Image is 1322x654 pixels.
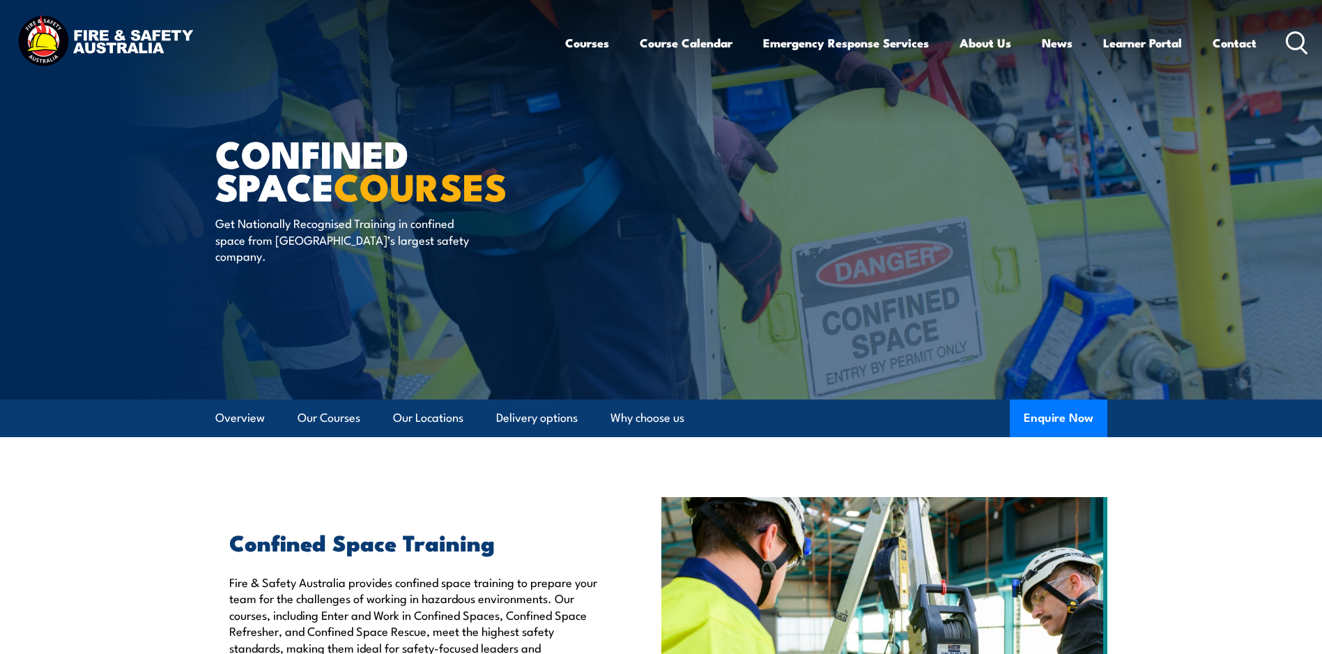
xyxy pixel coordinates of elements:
h2: Confined Space Training [229,532,597,552]
a: Our Locations [393,400,463,436]
p: Get Nationally Recognised Training in confined space from [GEOGRAPHIC_DATA]’s largest safety comp... [215,215,470,264]
a: Delivery options [496,400,578,436]
a: About Us [960,24,1011,61]
a: Overview [215,400,265,436]
h1: Confined Space [215,137,560,201]
a: News [1042,24,1073,61]
button: Enquire Now [1010,400,1107,437]
a: Course Calendar [640,24,732,61]
a: Emergency Response Services [763,24,929,61]
strong: COURSES [334,156,507,214]
a: Why choose us [610,400,684,436]
a: Our Courses [298,400,360,436]
a: Courses [565,24,609,61]
a: Contact [1213,24,1256,61]
a: Learner Portal [1103,24,1182,61]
